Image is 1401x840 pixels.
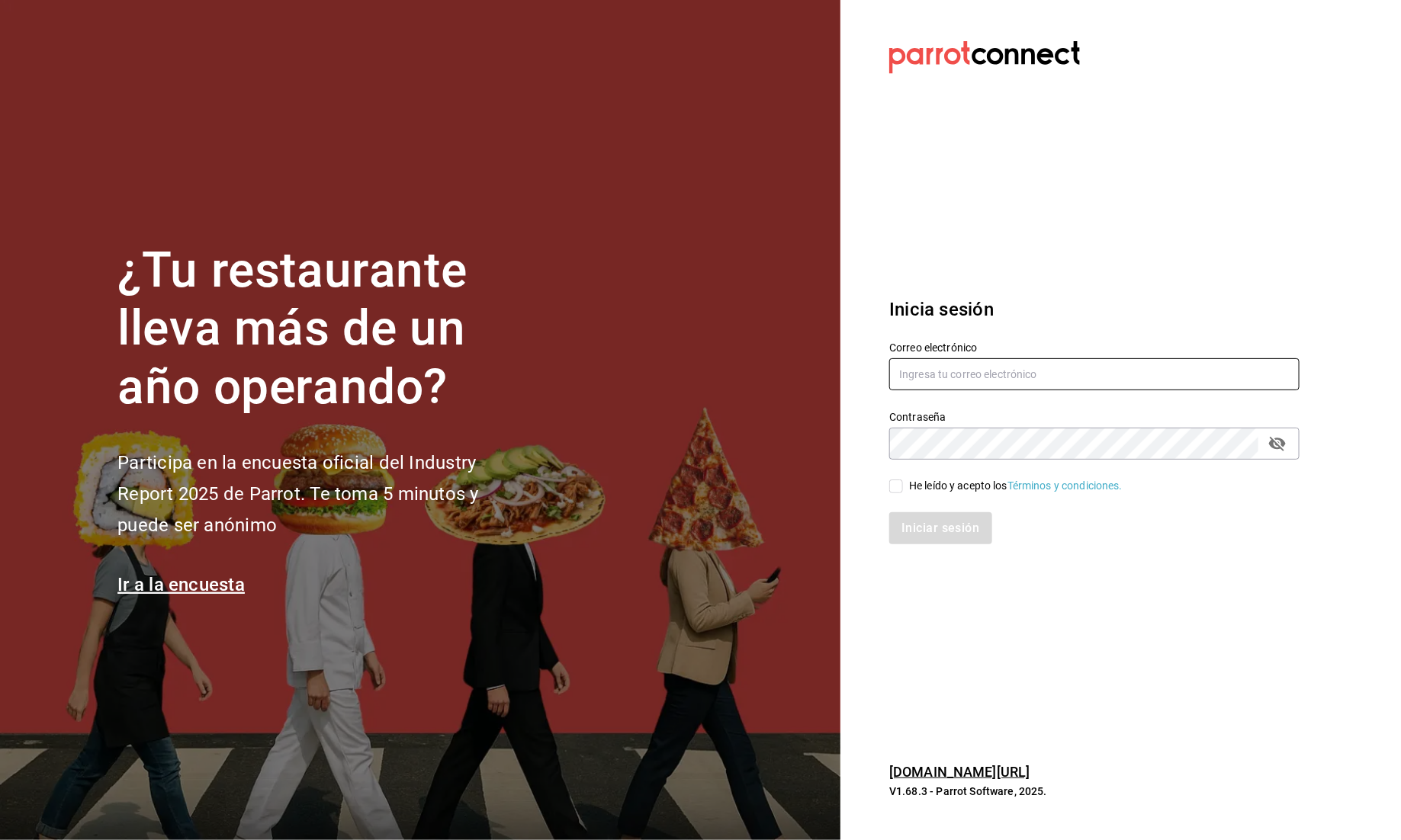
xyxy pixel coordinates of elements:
[117,574,245,595] a: Ir a la encuesta
[889,358,1300,390] input: Ingresa tu correo electrónico
[889,784,1300,799] p: V1.68.3 - Parrot Software, 2025.
[1007,479,1123,492] a: Términos y condiciones.
[117,242,529,417] h1: ¿Tu restaurante lleva más de un año operando?
[117,447,529,540] h2: Participa en la encuesta oficial del Industry Report 2025 de Parrot. Te toma 5 minutos y puede se...
[1264,431,1290,457] button: passwordField
[909,478,1123,494] div: He leído y acepto los
[889,342,1300,353] label: Correo electrónico
[889,412,1300,422] label: Contraseña
[889,296,1300,323] h3: Inicia sesión
[889,764,1030,780] a: [DOMAIN_NAME][URL]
